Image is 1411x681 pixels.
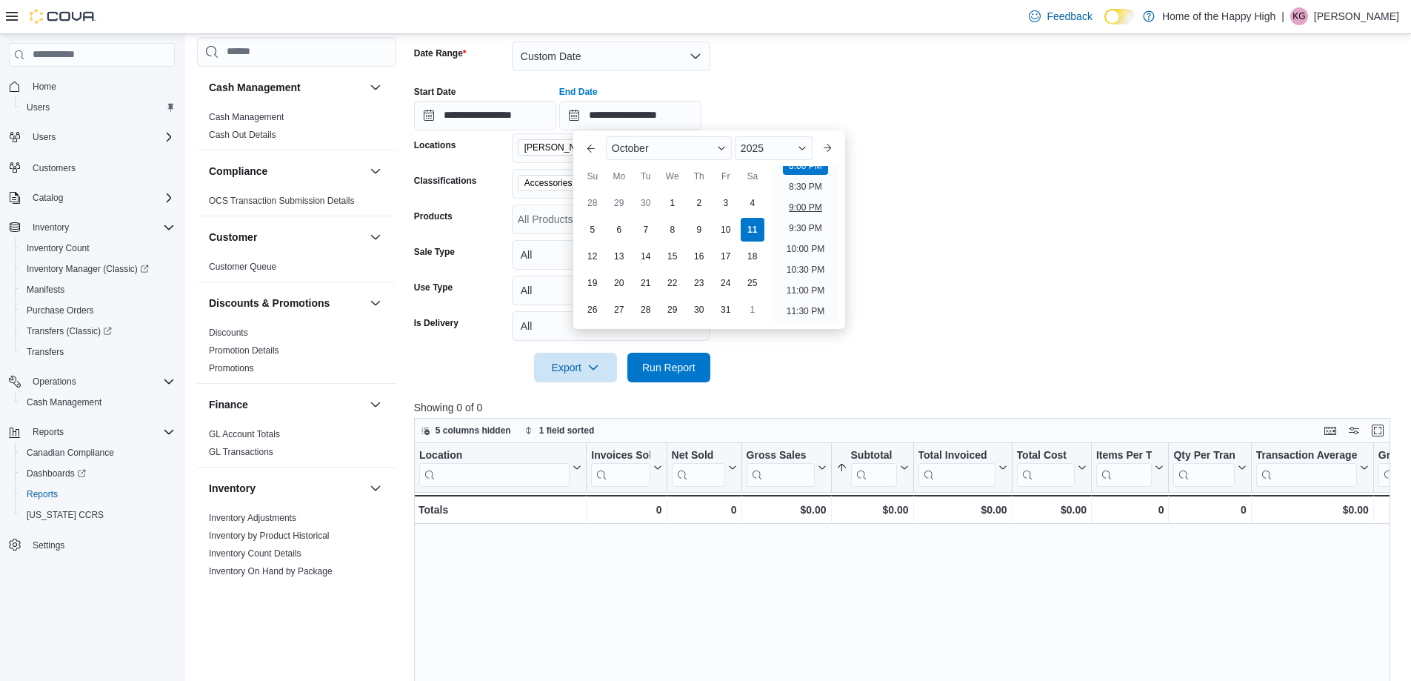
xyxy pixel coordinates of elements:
p: | [1281,7,1284,25]
span: Reports [27,488,58,500]
span: Manifests [21,281,175,299]
button: Cash Management [209,80,364,95]
button: Manifests [15,279,181,300]
a: Transfers [21,343,70,361]
li: 8:00 PM [783,157,828,175]
button: Finance [209,397,364,412]
button: Qty Per Transaction [1173,449,1246,487]
button: Purchase Orders [15,300,181,321]
button: Users [27,128,61,146]
button: Transfers [15,342,181,362]
div: day-28 [634,298,658,322]
span: Catalog [33,192,63,204]
button: Export [534,353,617,382]
div: day-7 [634,218,658,242]
div: day-6 [607,218,631,242]
div: day-10 [714,218,738,242]
span: Inventory Adjustments [209,512,296,524]
div: Invoices Sold [591,449,650,487]
button: Discounts & Promotions [209,296,364,310]
label: Products [414,210,453,222]
button: Inventory [367,479,384,497]
div: day-24 [714,271,738,295]
div: day-20 [607,271,631,295]
span: Transfers (Classic) [27,325,112,337]
button: Keyboard shortcuts [1321,422,1339,439]
div: Th [687,165,711,188]
span: Customer Queue [209,261,276,273]
div: Total Cost [1016,449,1074,487]
label: Sale Type [414,246,455,258]
span: Home [27,77,175,96]
li: 8:30 PM [783,178,828,196]
label: Date Range [414,47,467,59]
div: Total Invoiced [918,449,995,463]
button: Previous Month [579,136,603,160]
button: Catalog [3,187,181,208]
span: October [612,142,649,154]
li: 11:00 PM [781,282,830,299]
div: day-5 [581,218,604,242]
div: Net Sold [671,449,724,487]
a: Promotions [209,363,254,373]
span: Canadian Compliance [21,444,175,462]
button: Gross Sales [746,449,826,487]
h3: Cash Management [209,80,301,95]
div: day-30 [634,191,658,215]
button: Inventory [209,481,364,496]
a: Manifests [21,281,70,299]
span: Operations [33,376,76,388]
div: 0 [591,501,661,519]
div: 0 [1173,501,1246,519]
span: Cash Management [27,396,101,408]
span: GL Account Totals [209,428,280,440]
span: Reports [21,485,175,503]
button: Run Report [627,353,710,382]
div: Finance [197,425,396,467]
span: Transfers [27,346,64,358]
div: day-15 [661,245,684,268]
div: Customer [197,258,396,282]
span: Dashboards [27,468,86,479]
span: Users [33,131,56,143]
div: $0.00 [918,501,1007,519]
button: Customers [3,156,181,178]
a: Canadian Compliance [21,444,120,462]
div: day-17 [714,245,738,268]
div: day-31 [714,298,738,322]
span: Inventory by Product Historical [209,530,330,542]
button: Settings [3,534,181,556]
button: Transaction Average [1256,449,1369,487]
h3: Compliance [209,164,267,179]
span: Inventory Count [27,242,90,254]
div: Qty Per Transaction [1173,449,1234,463]
div: day-27 [607,298,631,322]
span: Washington CCRS [21,506,175,524]
span: Reports [33,426,64,438]
span: Accessories [524,176,573,190]
button: Display options [1345,422,1363,439]
div: Krystle Glover [1290,7,1308,25]
div: day-29 [661,298,684,322]
button: Catalog [27,189,69,207]
a: Inventory Count Details [209,548,301,559]
div: day-8 [661,218,684,242]
a: OCS Transaction Submission Details [209,196,355,206]
span: Users [27,102,50,113]
button: All [512,240,710,270]
button: Reports [27,423,70,441]
button: Compliance [209,164,364,179]
div: Total Invoiced [918,449,995,487]
button: Cash Management [15,392,181,413]
div: Button. Open the month selector. October is currently selected. [606,136,732,160]
span: Settings [27,536,175,554]
div: day-30 [687,298,711,322]
a: Feedback [1023,1,1098,31]
ul: Time [772,166,839,323]
div: Gross Sales [746,449,814,463]
span: Transfers [21,343,175,361]
div: Transaction Average [1256,449,1357,487]
div: Button. Open the year selector. 2025 is currently selected. [735,136,813,160]
p: Home of the Happy High [1162,7,1275,25]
